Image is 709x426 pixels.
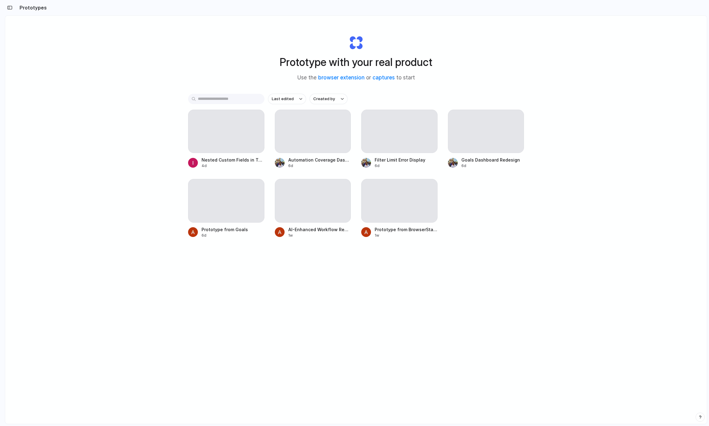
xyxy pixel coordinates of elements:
span: Nested Custom Fields in Test Management [202,157,264,163]
div: 1w [375,233,438,238]
button: Last edited [268,94,306,104]
a: Nested Custom Fields in Test Management4d [188,110,264,169]
span: Prototype from Goals [202,226,264,233]
div: 6d [288,163,351,169]
div: 4d [202,163,264,169]
a: Prototype from Goals6d [188,179,264,238]
span: Prototype from BrowserStack Test Reporting [375,226,438,233]
a: AI-Enhanced Workflow Report Listing1w [275,179,351,238]
h2: Prototypes [17,4,47,11]
a: Automation Coverage Dashboard6d [275,110,351,169]
a: Filter Limit Error Display6d [361,110,438,169]
div: 1w [288,233,351,238]
div: 6d [461,163,524,169]
button: Created by [310,94,347,104]
div: 6d [375,163,438,169]
span: Goals Dashboard Redesign [461,157,524,163]
a: captures [373,75,395,81]
span: Created by [313,96,335,102]
a: Prototype from BrowserStack Test Reporting1w [361,179,438,238]
span: Use the or to start [297,74,415,82]
span: AI-Enhanced Workflow Report Listing [288,226,351,233]
a: Goals Dashboard Redesign6d [448,110,524,169]
a: browser extension [318,75,365,81]
span: Filter Limit Error Display [375,157,438,163]
span: Last edited [272,96,294,102]
h1: Prototype with your real product [280,54,432,70]
div: 6d [202,233,264,238]
span: Automation Coverage Dashboard [288,157,351,163]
